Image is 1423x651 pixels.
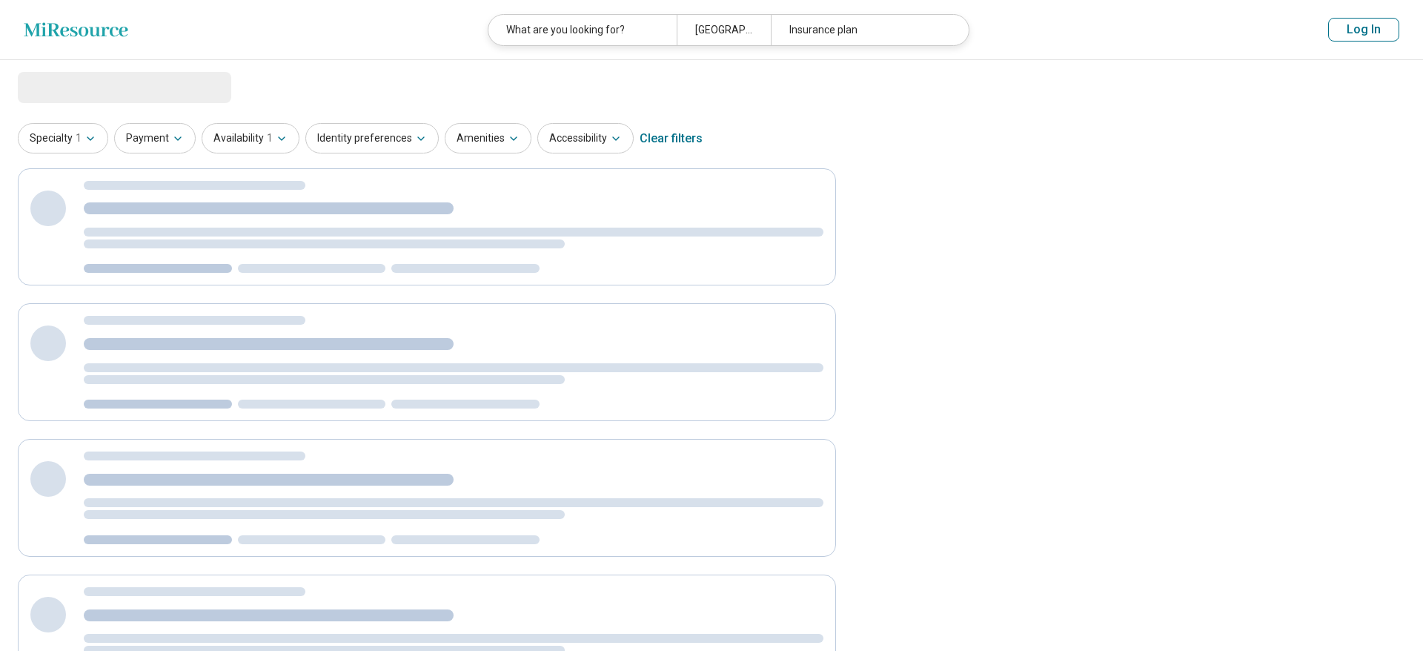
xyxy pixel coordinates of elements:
button: Identity preferences [305,123,439,153]
div: Clear filters [640,121,703,156]
button: Availability1 [202,123,299,153]
button: Specialty1 [18,123,108,153]
span: 1 [76,130,82,146]
span: 1 [267,130,273,146]
button: Log In [1328,18,1399,42]
span: Loading... [18,72,142,102]
div: [GEOGRAPHIC_DATA], [GEOGRAPHIC_DATA] [677,15,771,45]
div: What are you looking for? [488,15,677,45]
div: Insurance plan [771,15,959,45]
button: Amenities [445,123,531,153]
button: Accessibility [537,123,634,153]
button: Payment [114,123,196,153]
